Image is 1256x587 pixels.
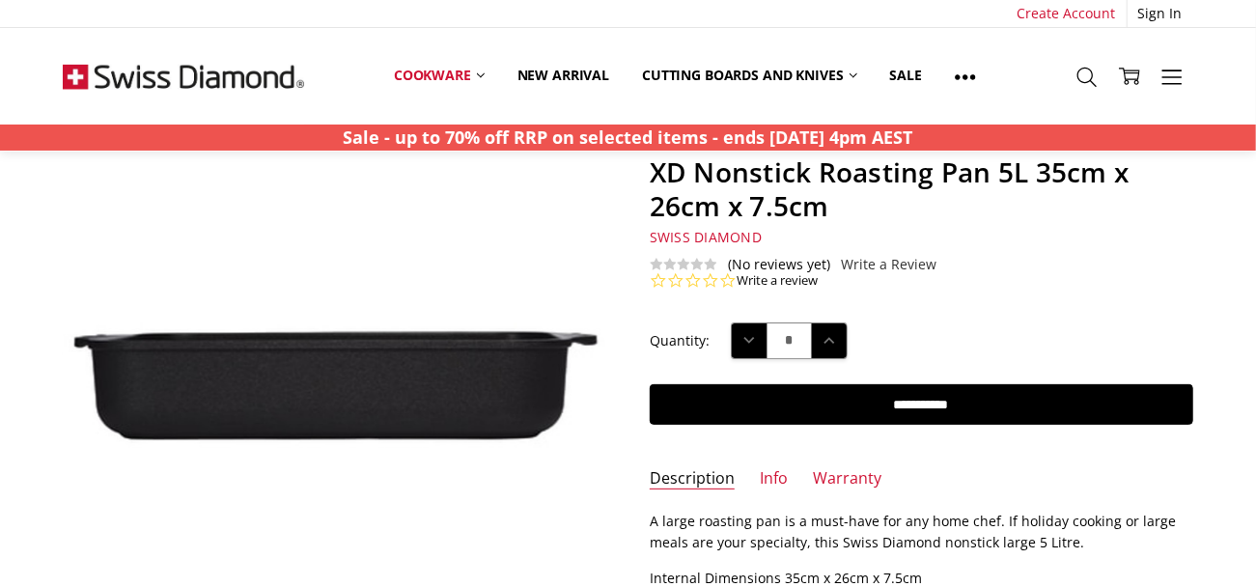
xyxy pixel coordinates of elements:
[728,257,830,272] span: (No reviews yet)
[814,468,882,490] a: Warranty
[501,54,626,97] a: New arrival
[344,126,913,149] strong: Sale - up to 70% off RRP on selected items - ends [DATE] 4pm AEST
[841,257,936,272] a: Write a Review
[626,54,874,97] a: Cutting boards and knives
[650,468,735,490] a: Description
[938,54,992,98] a: Show All
[874,54,938,97] a: Sale
[377,54,501,97] a: Cookware
[63,28,304,125] img: Free Shipping On Every Order
[760,468,788,490] a: Info
[737,272,818,290] a: Write a review
[650,511,1193,554] p: A large roasting pan is a must-have for any home chef. If holiday cooking or large meals are your...
[650,228,762,246] span: Swiss Diamond
[650,569,922,587] span: Internal Dimensions 35cm x 26cm x 7.5cm
[650,155,1193,223] h1: XD Nonstick Roasting Pan 5L 35cm x 26cm x 7.5cm
[650,330,710,351] label: Quantity:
